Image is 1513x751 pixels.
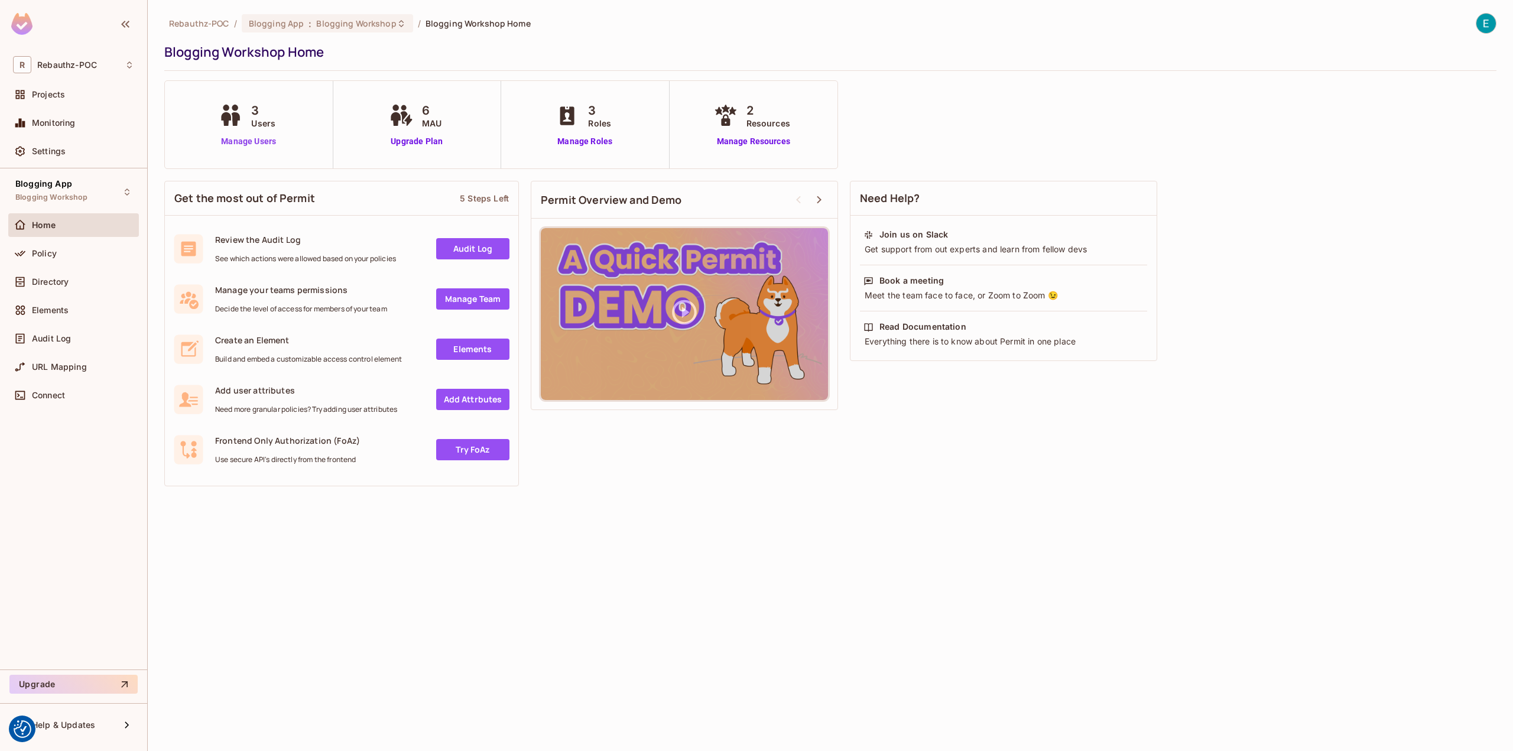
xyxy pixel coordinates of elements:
span: Workspace: Rebauthz-POC [37,60,97,70]
span: Help & Updates [32,720,95,730]
span: Frontend Only Authorization (FoAz) [215,435,360,446]
span: Blogging Workshop [316,18,396,29]
div: 5 Steps Left [460,193,509,204]
img: Revisit consent button [14,720,31,738]
div: Book a meeting [879,275,944,287]
span: Home [32,220,56,230]
span: 6 [422,102,441,119]
span: 3 [251,102,275,119]
span: Blogging Workshop [15,193,88,202]
span: Blogging App [15,179,72,188]
img: SReyMgAAAABJRU5ErkJggg== [11,13,33,35]
span: Connect [32,391,65,400]
span: Permit Overview and Demo [541,193,682,207]
img: Erik Mesropyan [1476,14,1496,33]
div: Get support from out experts and learn from fellow devs [863,243,1144,255]
span: Review the Audit Log [215,234,396,245]
a: Audit Log [436,238,509,259]
span: Decide the level of access for members of your team [215,304,387,314]
li: / [234,18,237,29]
div: Join us on Slack [879,229,948,240]
span: Directory [32,277,69,287]
a: Elements [436,339,509,360]
a: Try FoAz [436,439,509,460]
span: Elements [32,305,69,315]
span: See which actions were allowed based on your policies [215,254,396,264]
span: MAU [422,117,441,129]
span: Roles [588,117,611,129]
a: Add Attrbutes [436,389,509,410]
span: Need more granular policies? Try adding user attributes [215,405,397,414]
a: Manage Roles [553,135,617,148]
span: : [308,19,312,28]
div: Everything there is to know about Permit in one place [863,336,1144,347]
span: Projects [32,90,65,99]
span: Create an Element [215,334,402,346]
span: Need Help? [860,191,920,206]
li: / [418,18,421,29]
span: Settings [32,147,66,156]
a: Upgrade Plan [387,135,447,148]
a: Manage Users [216,135,281,148]
span: 3 [588,102,611,119]
span: Users [251,117,275,129]
span: 2 [746,102,790,119]
span: Manage your teams permissions [215,284,387,295]
span: Monitoring [32,118,76,128]
span: Blogging App [249,18,304,29]
div: Meet the team face to face, or Zoom to Zoom 😉 [863,290,1144,301]
span: Use secure API's directly from the frontend [215,455,360,464]
span: Build and embed a customizable access control element [215,355,402,364]
button: Upgrade [9,675,138,694]
span: Policy [32,249,57,258]
span: Get the most out of Permit [174,191,315,206]
span: R [13,56,31,73]
button: Consent Preferences [14,720,31,738]
span: Blogging Workshop Home [426,18,531,29]
span: Audit Log [32,334,71,343]
a: Manage Resources [711,135,796,148]
span: the active workspace [169,18,229,29]
span: Resources [746,117,790,129]
div: Blogging Workshop Home [164,43,1491,61]
div: Read Documentation [879,321,966,333]
span: URL Mapping [32,362,87,372]
span: Add user attributes [215,385,397,396]
a: Manage Team [436,288,509,310]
